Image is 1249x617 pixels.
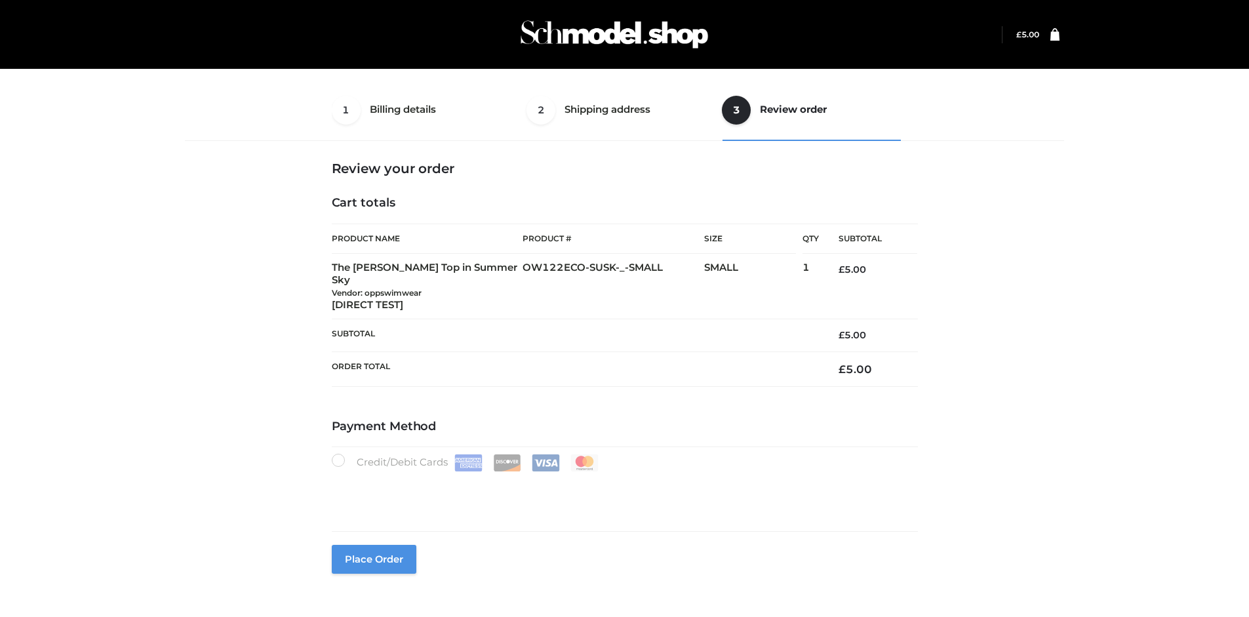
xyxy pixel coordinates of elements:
bdi: 5.00 [1016,30,1039,39]
img: Visa [532,454,560,471]
th: Subtotal [819,224,917,254]
img: Amex [454,454,483,471]
small: Vendor: oppswimwear [332,288,422,298]
iframe: Secure payment input frame [329,469,915,517]
h4: Cart totals [332,196,918,210]
td: 1 [803,254,819,319]
button: Place order [332,545,416,574]
td: OW122ECO-SUSK-_-SMALL [523,254,704,319]
th: Qty [803,224,819,254]
span: £ [1016,30,1021,39]
td: SMALL [704,254,803,319]
img: Schmodel Admin 964 [516,9,713,60]
img: Mastercard [570,454,599,471]
h4: Payment Method [332,420,918,434]
bdi: 5.00 [839,329,866,341]
th: Subtotal [332,319,820,351]
a: £5.00 [1016,30,1039,39]
bdi: 5.00 [839,363,872,376]
th: Product Name [332,224,523,254]
th: Product # [523,224,704,254]
img: Discover [493,454,521,471]
h3: Review your order [332,161,918,176]
th: Size [704,224,796,254]
td: The [PERSON_NAME] Top in Summer Sky [DIRECT TEST] [332,254,523,319]
bdi: 5.00 [839,264,866,275]
span: £ [839,264,844,275]
span: £ [839,329,844,341]
span: £ [839,363,846,376]
label: Credit/Debit Cards [332,454,600,471]
th: Order Total [332,351,820,386]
